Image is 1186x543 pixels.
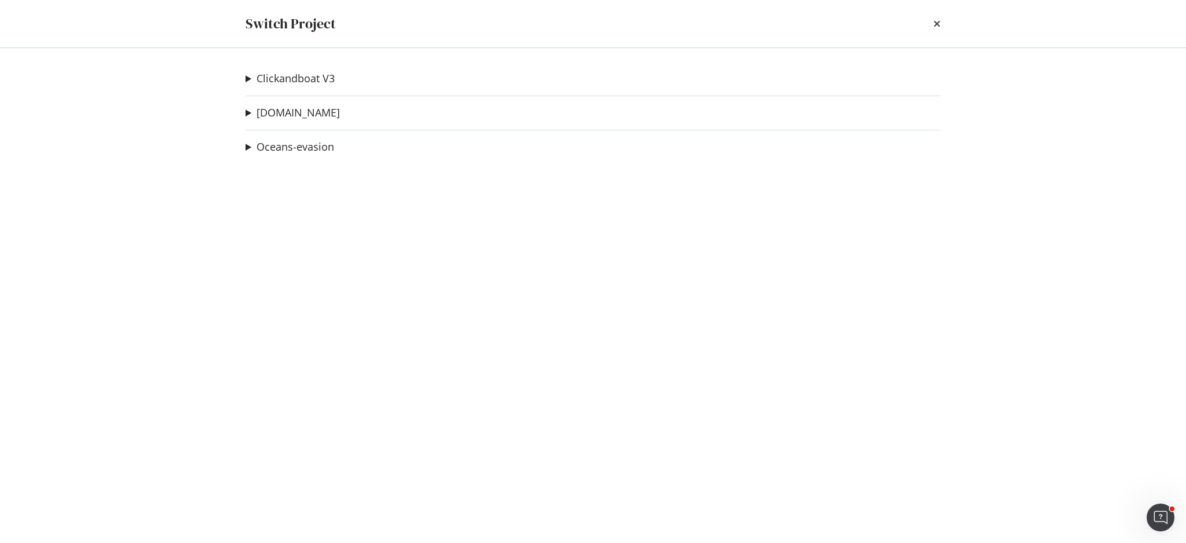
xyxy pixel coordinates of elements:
[246,105,340,121] summary: [DOMAIN_NAME]
[257,72,335,85] a: Clickandboat V3
[257,141,334,153] a: Oceans-evasion
[246,140,334,155] summary: Oceans-evasion
[246,71,335,86] summary: Clickandboat V3
[934,14,940,34] div: times
[246,14,336,34] div: Switch Project
[257,107,340,119] a: [DOMAIN_NAME]
[1147,504,1174,531] iframe: Intercom live chat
